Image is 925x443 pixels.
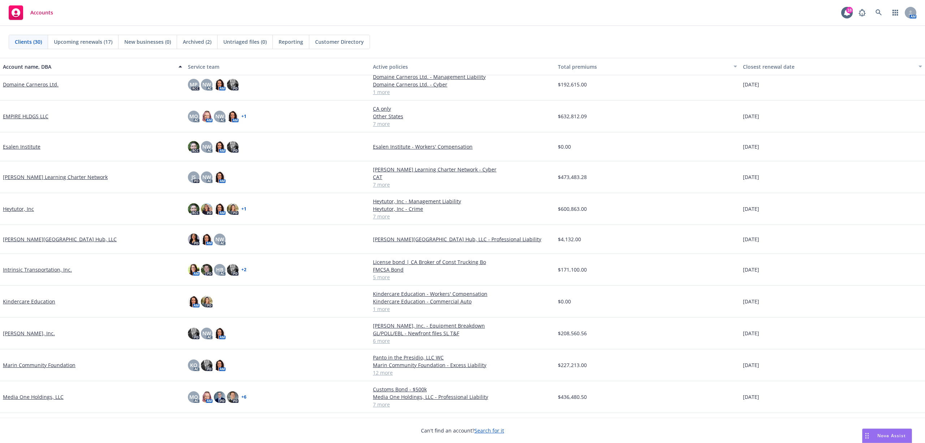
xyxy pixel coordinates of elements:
[373,166,552,173] a: [PERSON_NAME] Learning Charter Network - Cyber
[370,58,555,75] button: Active policies
[3,205,34,213] a: Heytutor, Inc
[3,235,117,243] a: [PERSON_NAME][GEOGRAPHIC_DATA] Hub, LLC
[241,268,246,272] a: + 2
[3,329,55,337] a: [PERSON_NAME], Inc.
[227,264,238,276] img: photo
[3,143,40,150] a: Esalen Institute
[30,10,53,16] span: Accounts
[373,112,552,120] a: Other States
[124,38,171,46] span: New businesses (0)
[373,305,552,313] a: 1 more
[373,290,552,298] a: Kindercare Education - Workers' Compensation
[743,81,759,88] span: [DATE]
[872,5,886,20] a: Search
[15,38,42,46] span: Clients (30)
[190,361,197,369] span: KO
[183,38,211,46] span: Archived (2)
[188,63,367,71] div: Service team
[201,264,212,276] img: photo
[373,213,552,220] a: 7 more
[373,386,552,393] a: Customs Bond - $500k
[373,337,552,345] a: 6 more
[558,235,581,243] span: $4,132.00
[373,354,552,361] a: Panto in the Presidio, LLC WC
[188,296,199,307] img: photo
[227,203,238,215] img: photo
[743,143,759,150] span: [DATE]
[743,235,759,243] span: [DATE]
[201,111,212,122] img: photo
[227,391,238,403] img: photo
[743,266,759,273] span: [DATE]
[3,298,55,305] a: Kindercare Education
[373,181,552,188] a: 7 more
[214,171,225,183] img: photo
[241,114,246,119] a: + 1
[474,427,504,434] a: Search for it
[373,322,552,329] a: [PERSON_NAME], Inc. - Equipment Breakdown
[743,361,759,369] span: [DATE]
[743,329,759,337] span: [DATE]
[373,273,552,281] a: 5 more
[189,112,198,120] span: MQ
[558,81,587,88] span: $192,615.00
[188,203,199,215] img: photo
[3,173,108,181] a: [PERSON_NAME] Learning Charter Network
[202,329,211,337] span: NW
[215,112,224,120] span: NW
[214,328,225,339] img: photo
[373,266,552,273] a: FMCSA Bond
[3,81,59,88] a: Domaine Carneros Ltd.
[201,234,212,245] img: photo
[373,298,552,305] a: Kindercare Education - Commercial Auto
[201,391,212,403] img: photo
[189,393,198,401] span: MQ
[216,266,223,273] span: HB
[558,329,587,337] span: $208,560.56
[202,81,211,88] span: NW
[190,81,198,88] span: MP
[743,173,759,181] span: [DATE]
[373,369,552,376] a: 12 more
[227,111,238,122] img: photo
[373,361,552,369] a: Marin Community Foundation - Excess Liability
[215,235,224,243] span: NW
[3,112,48,120] a: EMPIRE HLDGS LLC
[373,235,552,243] a: [PERSON_NAME][GEOGRAPHIC_DATA] Hub, LLC - Professional Liability
[373,63,552,71] div: Active policies
[3,63,174,71] div: Account name, DBA
[558,112,587,120] span: $632,812.09
[214,141,225,153] img: photo
[743,298,759,305] span: [DATE]
[373,88,552,96] a: 1 more
[3,393,64,401] a: Media One Holdings, LLC
[373,205,552,213] a: Heytutor, Inc - Crime
[373,120,552,128] a: 7 more
[558,63,729,71] div: Total premiums
[223,38,267,46] span: Untriaged files (0)
[54,38,112,46] span: Upcoming renewals (17)
[279,38,303,46] span: Reporting
[743,393,759,401] span: [DATE]
[743,112,759,120] span: [DATE]
[558,143,571,150] span: $0.00
[558,298,571,305] span: $0.00
[214,359,225,371] img: photo
[373,329,552,337] a: GL/POLL/EBL - Newfront files SL T&F
[192,173,196,181] span: JS
[201,359,212,371] img: photo
[227,79,238,90] img: photo
[202,173,211,181] span: NW
[201,203,212,215] img: photo
[558,266,587,273] span: $171,100.00
[555,58,740,75] button: Total premiums
[185,58,370,75] button: Service team
[188,264,199,276] img: photo
[373,143,552,150] a: Esalen Institute - Workers' Compensation
[558,361,587,369] span: $227,213.00
[214,79,225,90] img: photo
[202,143,211,150] span: NW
